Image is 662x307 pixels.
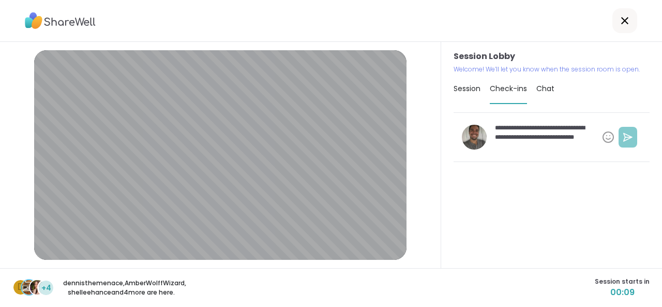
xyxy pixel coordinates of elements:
[25,9,96,33] img: ShareWell Logo
[18,281,24,294] span: d
[536,83,554,94] span: Chat
[454,50,650,63] h3: Session Lobby
[63,279,179,297] p: dennisthemenace , AmberWolffWizard , shelleehance and 4 more are here.
[30,280,44,295] img: shelleehance
[462,125,487,150] img: jeffreyjdelwiche
[490,83,527,94] span: Check-ins
[454,65,650,74] p: Welcome! We’ll let you know when the session room is open.
[595,286,650,299] span: 00:09
[41,283,51,294] span: +4
[595,277,650,286] span: Session starts in
[22,280,36,295] img: AmberWolffWizard
[454,83,480,94] span: Session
